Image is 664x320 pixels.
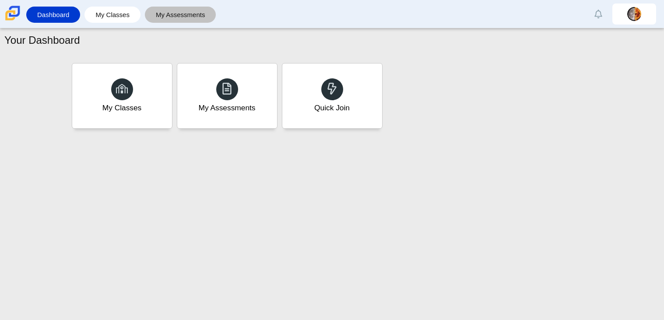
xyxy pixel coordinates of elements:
[72,63,172,129] a: My Classes
[589,4,608,24] a: Alerts
[612,4,656,25] a: erick.aguilera-per.Ar2lp4
[627,7,641,21] img: erick.aguilera-per.Ar2lp4
[89,7,136,23] a: My Classes
[31,7,76,23] a: Dashboard
[199,102,256,113] div: My Assessments
[314,102,350,113] div: Quick Join
[4,4,22,22] img: Carmen School of Science & Technology
[4,33,80,48] h1: Your Dashboard
[177,63,278,129] a: My Assessments
[282,63,383,129] a: Quick Join
[102,102,142,113] div: My Classes
[149,7,212,23] a: My Assessments
[4,16,22,24] a: Carmen School of Science & Technology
